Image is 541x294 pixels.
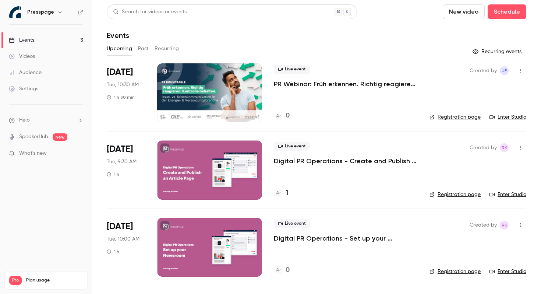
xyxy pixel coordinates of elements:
[9,53,35,60] div: Videos
[9,36,34,44] div: Events
[107,221,133,232] span: [DATE]
[19,133,48,141] a: SpeakerHub
[274,111,290,121] a: 0
[489,113,526,121] a: Enter Studio
[107,63,145,122] div: Sep 30 Tue, 10:30 AM (Europe/Berlin)
[470,221,497,230] span: Created by
[53,133,67,141] span: new
[107,140,145,199] div: Nov 4 Tue, 9:30 AM (Europe/Amsterdam)
[107,171,119,177] div: 1 h
[107,143,133,155] span: [DATE]
[274,219,310,228] span: Live event
[19,116,30,124] span: Help
[429,191,481,198] a: Registration page
[107,31,129,40] h1: Events
[500,221,509,230] span: Robin Kleine
[470,66,497,75] span: Created by
[469,46,526,57] button: Recurring events
[489,268,526,275] a: Enter Studio
[488,4,526,19] button: Schedule
[502,66,507,75] span: JF
[74,150,83,157] iframe: Noticeable Trigger
[502,221,507,230] span: RK
[107,218,145,277] div: Dec 2 Tue, 10:00 AM (Europe/Amsterdam)
[107,66,133,78] span: [DATE]
[138,43,149,55] button: Past
[274,80,418,88] a: PR Webinar: Früh erkennen. Richtig reagieren. Kontrolle behalten.
[9,6,21,18] img: Presspage
[113,8,187,16] div: Search for videos or events
[107,81,139,88] span: Tue, 10:30 AM
[274,188,288,198] a: 1
[429,113,481,121] a: Registration page
[155,43,179,55] button: Recurring
[9,69,42,76] div: Audience
[107,158,137,165] span: Tue, 9:30 AM
[286,111,290,121] h4: 0
[19,150,47,157] span: What's new
[429,268,481,275] a: Registration page
[107,249,119,255] div: 1 h
[9,276,22,285] span: Pro
[9,116,83,124] li: help-dropdown-opener
[27,8,54,16] h6: Presspage
[274,234,418,243] a: Digital PR Operations - Set up your Newsroom
[286,188,288,198] h4: 1
[500,143,509,152] span: Robin Kleine
[274,265,290,275] a: 0
[500,66,509,75] span: Jesse Finn-Brown
[274,157,418,165] a: Digital PR Operations - Create and Publish an Article Page
[489,191,526,198] a: Enter Studio
[107,235,139,243] span: Tue, 10:00 AM
[9,85,38,92] div: Settings
[443,4,485,19] button: New video
[107,43,132,55] button: Upcoming
[274,65,310,74] span: Live event
[470,143,497,152] span: Created by
[502,143,507,152] span: RK
[26,277,83,283] span: Plan usage
[286,265,290,275] h4: 0
[274,142,310,151] span: Live event
[107,94,135,100] div: 1 h 30 min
